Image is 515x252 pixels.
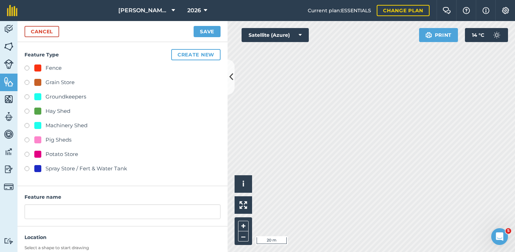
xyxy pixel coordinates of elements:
img: svg+xml;base64,PHN2ZyB4bWxucz0iaHR0cDovL3d3dy53My5vcmcvMjAwMC9zdmciIHdpZHRoPSI1NiIgaGVpZ2h0PSI2MC... [4,94,14,104]
button: 14 °C [465,28,508,42]
img: A question mark icon [462,7,471,14]
span: 2026 [187,6,201,15]
img: svg+xml;base64,PD94bWwgdmVyc2lvbj0iMS4wIiBlbmNvZGluZz0idXRmLTgiPz4KPCEtLSBHZW5lcmF0b3I6IEFkb2JlIE... [4,129,14,139]
button: Print [419,28,458,42]
a: Change plan [377,5,430,16]
span: 5 [506,228,511,234]
div: Grain Store [46,78,75,87]
div: Hay Shed [46,107,70,115]
div: Fence [46,64,62,72]
a: Cancel [25,26,59,37]
button: Satellite (Azure) [242,28,309,42]
img: svg+xml;base64,PHN2ZyB4bWxucz0iaHR0cDovL3d3dy53My5vcmcvMjAwMC9zdmciIHdpZHRoPSIxNyIgaGVpZ2h0PSIxNy... [482,6,489,15]
button: i [235,175,252,193]
img: svg+xml;base64,PD94bWwgdmVyc2lvbj0iMS4wIiBlbmNvZGluZz0idXRmLTgiPz4KPCEtLSBHZW5lcmF0b3I6IEFkb2JlIE... [490,28,504,42]
img: svg+xml;base64,PD94bWwgdmVyc2lvbj0iMS4wIiBlbmNvZGluZz0idXRmLTgiPz4KPCEtLSBHZW5lcmF0b3I6IEFkb2JlIE... [4,111,14,122]
div: Groundkeepers [46,93,86,101]
img: svg+xml;base64,PD94bWwgdmVyc2lvbj0iMS4wIiBlbmNvZGluZz0idXRmLTgiPz4KPCEtLSBHZW5lcmF0b3I6IEFkb2JlIE... [4,164,14,175]
img: svg+xml;base64,PD94bWwgdmVyc2lvbj0iMS4wIiBlbmNvZGluZz0idXRmLTgiPz4KPCEtLSBHZW5lcmF0b3I6IEFkb2JlIE... [4,59,14,69]
div: Pig Sheds [46,136,71,144]
button: – [238,231,249,241]
img: Two speech bubbles overlapping with the left bubble in the forefront [443,7,451,14]
img: svg+xml;base64,PHN2ZyB4bWxucz0iaHR0cDovL3d3dy53My5vcmcvMjAwMC9zdmciIHdpZHRoPSI1NiIgaGVpZ2h0PSI2MC... [4,41,14,52]
iframe: Intercom live chat [491,228,508,245]
button: Save [194,26,221,37]
span: 14 ° C [472,28,484,42]
img: svg+xml;base64,PHN2ZyB4bWxucz0iaHR0cDovL3d3dy53My5vcmcvMjAwMC9zdmciIHdpZHRoPSI1NiIgaGVpZ2h0PSI2MC... [4,76,14,87]
img: svg+xml;base64,PD94bWwgdmVyc2lvbj0iMS4wIiBlbmNvZGluZz0idXRmLTgiPz4KPCEtLSBHZW5lcmF0b3I6IEFkb2JlIE... [4,147,14,157]
img: svg+xml;base64,PD94bWwgdmVyc2lvbj0iMS4wIiBlbmNvZGluZz0idXRmLTgiPz4KPCEtLSBHZW5lcmF0b3I6IEFkb2JlIE... [4,24,14,34]
span: i [242,179,244,188]
img: svg+xml;base64,PD94bWwgdmVyc2lvbj0iMS4wIiBlbmNvZGluZz0idXRmLTgiPz4KPCEtLSBHZW5lcmF0b3I6IEFkb2JlIE... [4,238,14,244]
div: Spray Store / Fert & Water Tank [46,164,127,173]
img: A cog icon [501,7,510,14]
button: + [238,221,249,231]
h4: Feature Type [25,49,221,60]
span: Current plan : ESSENTIALS [308,7,371,14]
img: fieldmargin Logo [7,5,18,16]
div: Potato Store [46,150,78,158]
img: svg+xml;base64,PHN2ZyB4bWxucz0iaHR0cDovL3d3dy53My5vcmcvMjAwMC9zdmciIHdpZHRoPSIxOSIgaGVpZ2h0PSIyNC... [425,31,432,39]
img: svg+xml;base64,PD94bWwgdmVyc2lvbj0iMS4wIiBlbmNvZGluZz0idXRmLTgiPz4KPCEtLSBHZW5lcmF0b3I6IEFkb2JlIE... [4,182,14,192]
button: Create new [171,49,221,60]
h4: Location [25,233,221,241]
img: Four arrows, one pointing top left, one top right, one bottom right and the last bottom left [239,201,247,209]
h4: Feature name [25,193,221,201]
div: Machinery Shed [46,121,88,130]
h3: Select a shape to start drawing [25,245,221,251]
span: [PERSON_NAME] Farm Partnership [118,6,169,15]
